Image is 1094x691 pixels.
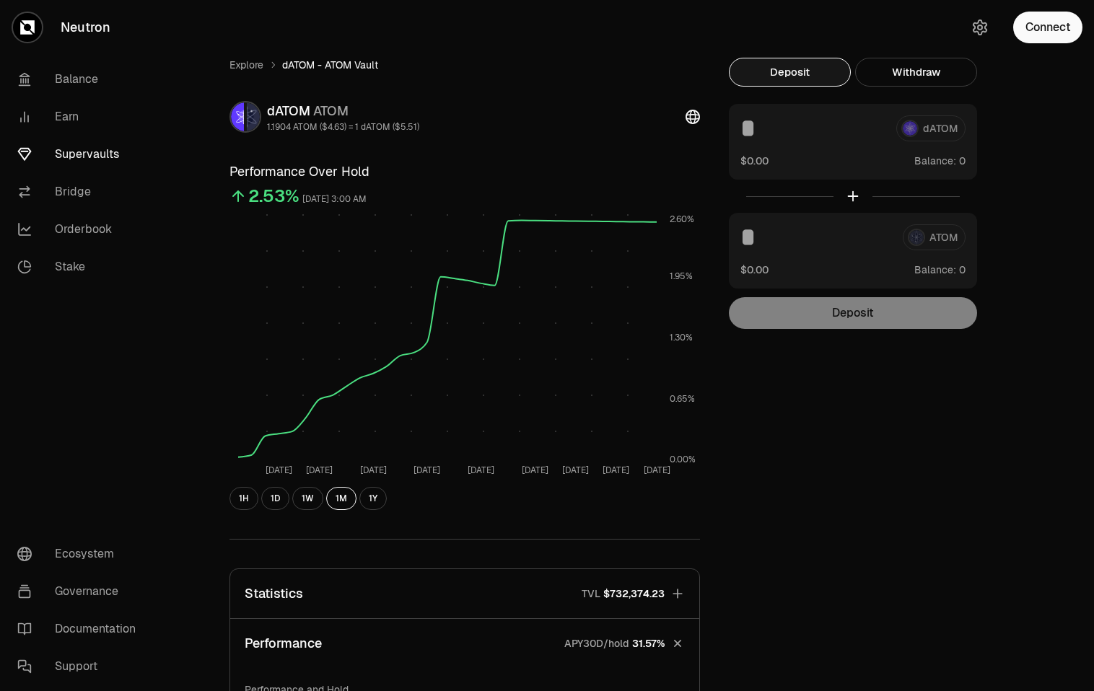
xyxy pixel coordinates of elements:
button: 1M [326,487,356,510]
tspan: [DATE] [413,465,440,476]
div: 1.1904 ATOM ($4.63) = 1 dATOM ($5.51) [267,121,419,133]
button: $0.00 [740,262,769,277]
a: Ecosystem [6,535,156,573]
a: Stake [6,248,156,286]
button: $0.00 [740,153,769,168]
span: $732,374.23 [603,586,665,601]
a: Bridge [6,173,156,211]
span: dATOM - ATOM Vault [282,58,378,72]
tspan: 2.60% [670,214,694,225]
div: [DATE] 3:00 AM [302,191,367,208]
span: Balance: [914,154,956,168]
tspan: [DATE] [644,465,670,476]
tspan: [DATE] [306,465,333,476]
span: Balance: [914,263,956,277]
tspan: [DATE] [522,465,548,476]
p: APY30D/hold [564,636,629,651]
tspan: 0.00% [670,454,696,465]
tspan: 1.95% [670,270,693,282]
p: Performance [245,633,322,653]
tspan: 0.65% [670,393,695,405]
tspan: [DATE] [360,465,387,476]
tspan: [DATE] [562,465,589,476]
button: 1Y [359,487,387,510]
a: Orderbook [6,211,156,248]
button: PerformanceAPY30D/hold31.57% [230,619,699,668]
a: Governance [6,573,156,610]
button: Deposit [729,58,851,87]
img: dATOM Logo [231,102,244,131]
span: 31.57% [632,636,665,651]
button: 1W [292,487,323,510]
a: Support [6,648,156,685]
tspan: [DATE] [603,465,629,476]
a: Documentation [6,610,156,648]
div: 2.53% [248,185,299,208]
tspan: [DATE] [468,465,494,476]
button: Connect [1013,12,1082,43]
p: TVL [582,586,600,601]
h3: Performance Over Hold [229,162,700,182]
span: ATOM [313,102,349,119]
button: 1D [261,487,289,510]
a: Explore [229,58,263,72]
img: ATOM Logo [247,102,260,131]
button: 1H [229,487,258,510]
nav: breadcrumb [229,58,700,72]
p: Statistics [245,584,303,604]
tspan: [DATE] [266,465,292,476]
a: Balance [6,61,156,98]
button: StatisticsTVL$732,374.23 [230,569,699,618]
a: Earn [6,98,156,136]
a: Supervaults [6,136,156,173]
div: dATOM [267,101,419,121]
tspan: 1.30% [670,332,693,343]
button: Withdraw [855,58,977,87]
